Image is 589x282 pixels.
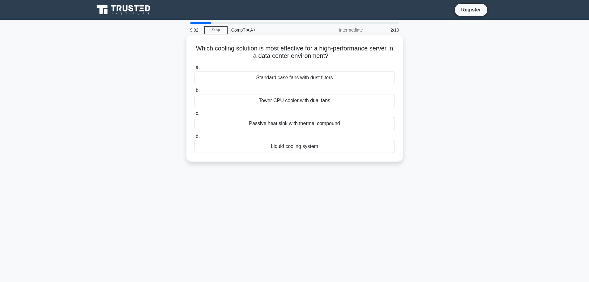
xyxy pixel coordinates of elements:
[457,6,484,14] a: Register
[196,111,199,116] span: c.
[196,88,200,93] span: b.
[196,133,200,139] span: d.
[194,117,395,130] div: Passive heat sink with thermal compound
[367,24,403,36] div: 2/10
[204,26,228,34] a: Stop
[194,140,395,153] div: Liquid cooling system
[313,24,367,36] div: Intermediate
[194,45,395,60] h5: Which cooling solution is most effective for a high-performance server in a data center environment?
[196,65,200,70] span: a.
[186,24,204,36] div: 9:02
[194,71,395,84] div: Standard case fans with dust filters
[194,94,395,107] div: Tower CPU cooler with dual fans
[228,24,313,36] div: CompTIA A+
